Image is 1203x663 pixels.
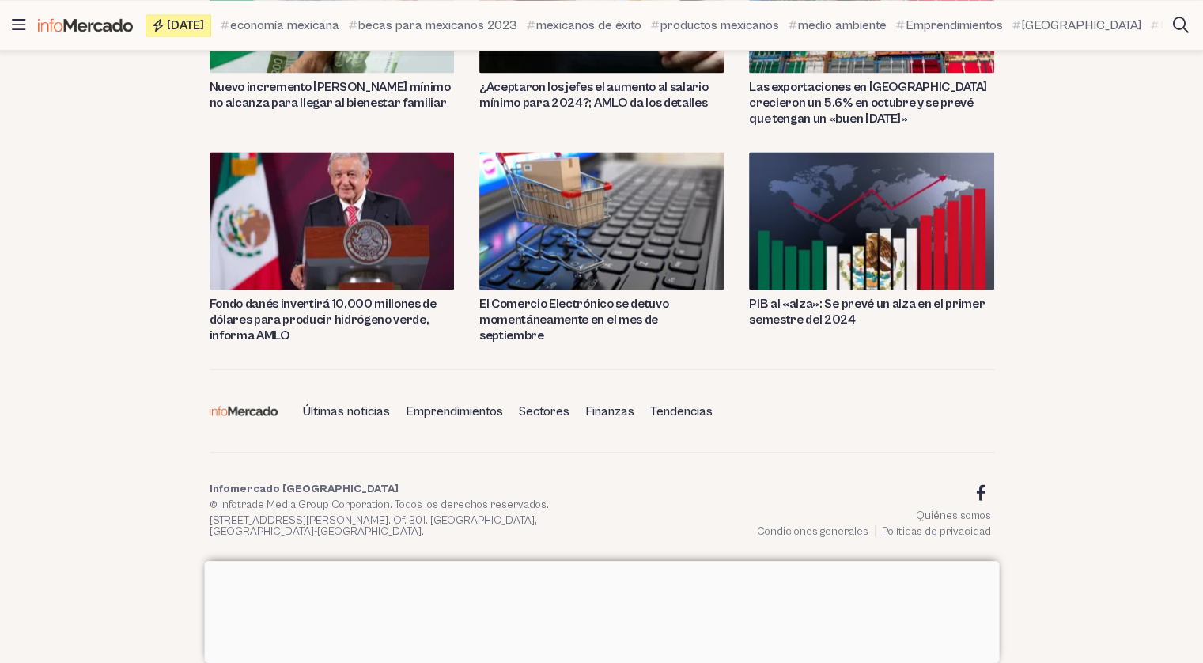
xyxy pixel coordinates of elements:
img: Infomercado México logo [210,406,278,415]
a: Emprendimientos [896,16,1003,35]
a: Últimas noticias [297,397,396,424]
a: Sectores [513,397,576,424]
a: El Comercio Electrónico se detuvo momentáneamente en el mes de septiembre [479,296,724,343]
span: [GEOGRAPHIC_DATA] [1022,16,1141,35]
a: becas para mexicanos 2023 [349,16,517,35]
a: [GEOGRAPHIC_DATA] [1012,16,1141,35]
a: Condiciones generales [757,525,868,537]
a: Políticas de privacidad [882,525,991,537]
address: [STREET_ADDRESS][PERSON_NAME]. Of. 301. [GEOGRAPHIC_DATA], [GEOGRAPHIC_DATA]-[GEOGRAPHIC_DATA]. [210,514,596,536]
a: medio ambiente [789,16,887,35]
a: ¿Aceptaron los jefes el aumento al salario mínimo para 2024?; AMLO da los detalles [479,79,724,111]
span: [DATE] [167,19,204,32]
img: comercio electrónico en México [479,152,724,290]
img: AMLO fondo danés hidrogeno verde [210,152,454,290]
p: Infomercado [GEOGRAPHIC_DATA] [210,483,596,494]
iframe: Advertisement [204,561,999,659]
img: pbi mexico 2024 [749,152,993,290]
span: productos mexicanos [660,16,779,35]
p: © Infotrade Media Group Corporation. Todos los derechos reservados. [210,498,596,510]
a: Nuevo incremento [PERSON_NAME] mínimo no alcanza para llegar al bienestar familiar [210,79,454,111]
img: Infomercado México logo [38,18,133,32]
a: mexicanos de éxito [527,16,641,35]
span: becas para mexicanos 2023 [358,16,517,35]
a: productos mexicanos [651,16,779,35]
a: economía mexicana [221,16,339,35]
span: economía mexicana [230,16,339,35]
a: PIB al «alza»: Se prevé un alza en el primer semestre del 2024 [749,296,993,328]
a: Tendencias [644,397,719,424]
a: Fondo danés invertirá 10,000 millones de dólares para producir hidrógeno verde, informa AMLO [210,296,454,343]
span: Emprendimientos [906,16,1003,35]
a: Quiénes somos [916,509,991,521]
span: mexicanos de éxito [536,16,641,35]
a: Emprendimientos [399,397,509,424]
a: Las exportaciones en [GEOGRAPHIC_DATA] crecieron un 5.6% en octubre y se prevé que tengan un «bue... [749,79,993,127]
a: Finanzas [579,397,641,424]
span: medio ambiente [798,16,887,35]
